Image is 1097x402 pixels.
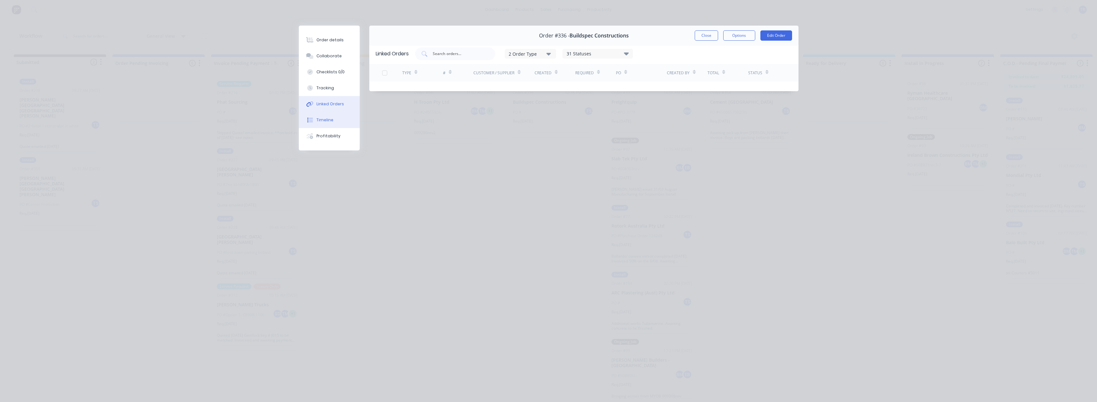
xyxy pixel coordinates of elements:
button: Checklists 0/0 [299,64,360,80]
div: Created [535,70,552,76]
input: Search orders... [432,51,485,57]
div: 2 Order Type [509,50,552,57]
button: Linked Orders [299,96,360,112]
div: Profitability [316,133,340,139]
div: Collaborate [316,53,342,59]
button: Tracking [299,80,360,96]
div: # [443,70,446,76]
div: Linked Orders [316,101,344,107]
div: Status [748,70,762,76]
div: Timeline [316,117,333,123]
span: Order #336 - [539,33,569,39]
div: Created By [667,70,690,76]
div: Tracking [316,85,334,91]
div: TYPE [402,70,411,76]
div: Order details [316,37,344,43]
div: Customer / Supplier [473,70,514,76]
div: Total [708,70,719,76]
button: Order details [299,32,360,48]
div: Required [575,70,594,76]
button: Edit Order [760,30,792,41]
button: 2 Order Type [505,49,556,59]
button: Options [723,30,755,41]
div: 31 Statuses [563,50,633,57]
button: Timeline [299,112,360,128]
button: Profitability [299,128,360,144]
div: Linked Orders [376,50,409,58]
span: Buildspec Constructions [569,33,629,39]
div: PO [616,70,621,76]
button: Collaborate [299,48,360,64]
div: Checklists 0/0 [316,69,345,75]
button: Close [695,30,718,41]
